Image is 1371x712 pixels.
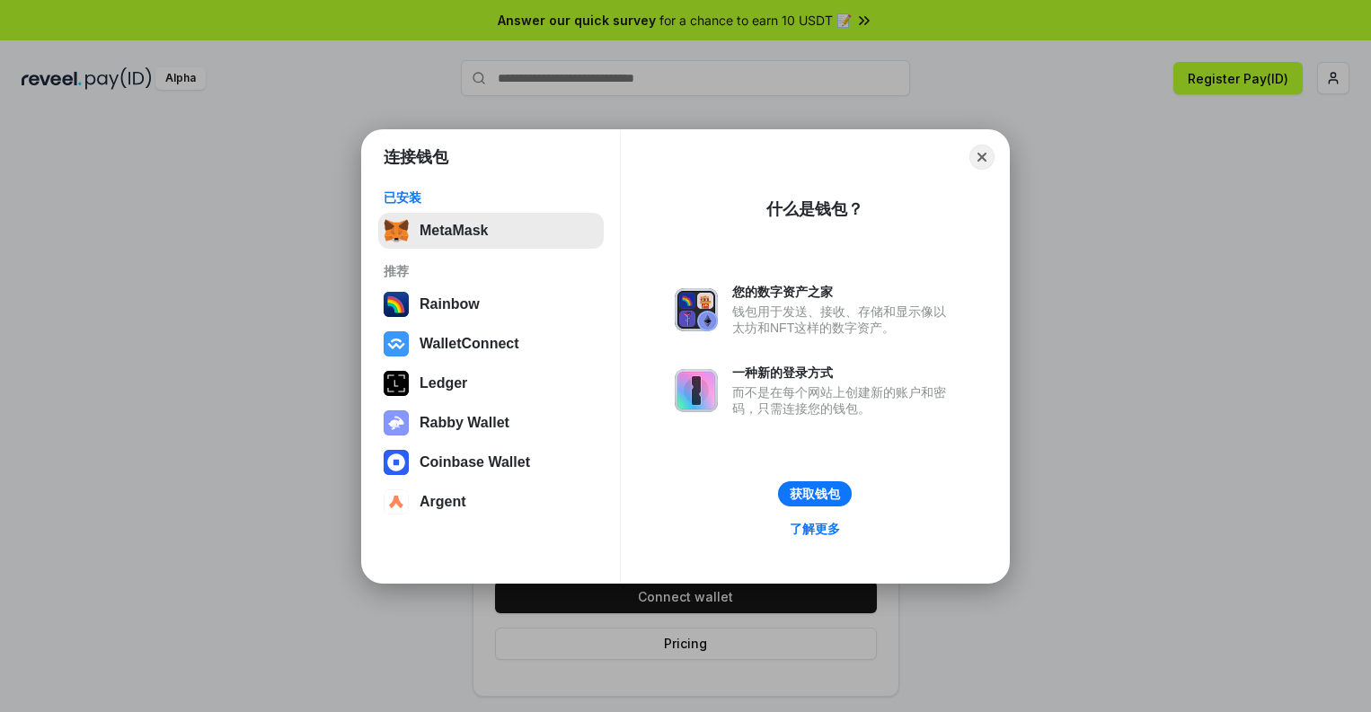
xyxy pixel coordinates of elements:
div: 了解更多 [790,521,840,537]
button: Close [969,145,995,170]
h1: 连接钱包 [384,146,448,168]
div: 而不是在每个网站上创建新的账户和密码，只需连接您的钱包。 [732,384,955,417]
div: WalletConnect [420,336,519,352]
img: svg+xml,%3Csvg%20xmlns%3D%22http%3A%2F%2Fwww.w3.org%2F2000%2Fsvg%22%20fill%3D%22none%22%20viewBox... [384,410,409,435]
div: Ledger [420,375,467,391]
button: WalletConnect [378,326,604,362]
img: svg+xml,%3Csvg%20width%3D%22120%22%20height%3D%22120%22%20viewBox%3D%220%200%20120%20120%22%20fil... [384,292,409,317]
div: Argent [420,494,466,510]
div: MetaMask [420,223,488,239]
img: svg+xml,%3Csvg%20xmlns%3D%22http%3A%2F%2Fwww.w3.org%2F2000%2Fsvg%22%20fill%3D%22none%22%20viewBox... [675,369,718,412]
div: 获取钱包 [790,486,840,502]
button: Rabby Wallet [378,405,604,441]
div: 一种新的登录方式 [732,365,955,381]
div: 您的数字资产之家 [732,284,955,300]
button: MetaMask [378,213,604,249]
div: 钱包用于发送、接收、存储和显示像以太坊和NFT这样的数字资产。 [732,303,955,336]
button: Rainbow [378,286,604,322]
img: svg+xml,%3Csvg%20width%3D%2228%22%20height%3D%2228%22%20viewBox%3D%220%200%2028%2028%22%20fill%3D... [384,489,409,514]
img: svg+xml,%3Csvg%20width%3D%2228%22%20height%3D%2228%22%20viewBox%3D%220%200%2028%2028%22%20fill%3D... [384,450,409,475]
div: 什么是钱包？ [766,198,863,220]
div: Rainbow [420,296,480,312]
div: Rabby Wallet [420,415,509,431]
img: svg+xml,%3Csvg%20fill%3D%22none%22%20height%3D%2233%22%20viewBox%3D%220%200%2035%2033%22%20width%... [384,218,409,243]
img: svg+xml,%3Csvg%20width%3D%2228%22%20height%3D%2228%22%20viewBox%3D%220%200%2028%2028%22%20fill%3D... [384,331,409,356]
button: 获取钱包 [778,481,852,506]
div: 推荐 [384,263,598,279]
img: svg+xml,%3Csvg%20xmlns%3D%22http%3A%2F%2Fwww.w3.org%2F2000%2Fsvg%22%20fill%3D%22none%22%20viewBox... [675,288,718,331]
img: svg+xml,%3Csvg%20xmlns%3D%22http%3A%2F%2Fwww.w3.org%2F2000%2Fsvg%22%20width%3D%2228%22%20height%3... [384,371,409,396]
div: Coinbase Wallet [420,454,530,470]
div: 已安装 [384,189,598,206]
button: Ledger [378,365,604,401]
a: 了解更多 [779,517,851,541]
button: Coinbase Wallet [378,444,604,480]
button: Argent [378,484,604,520]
